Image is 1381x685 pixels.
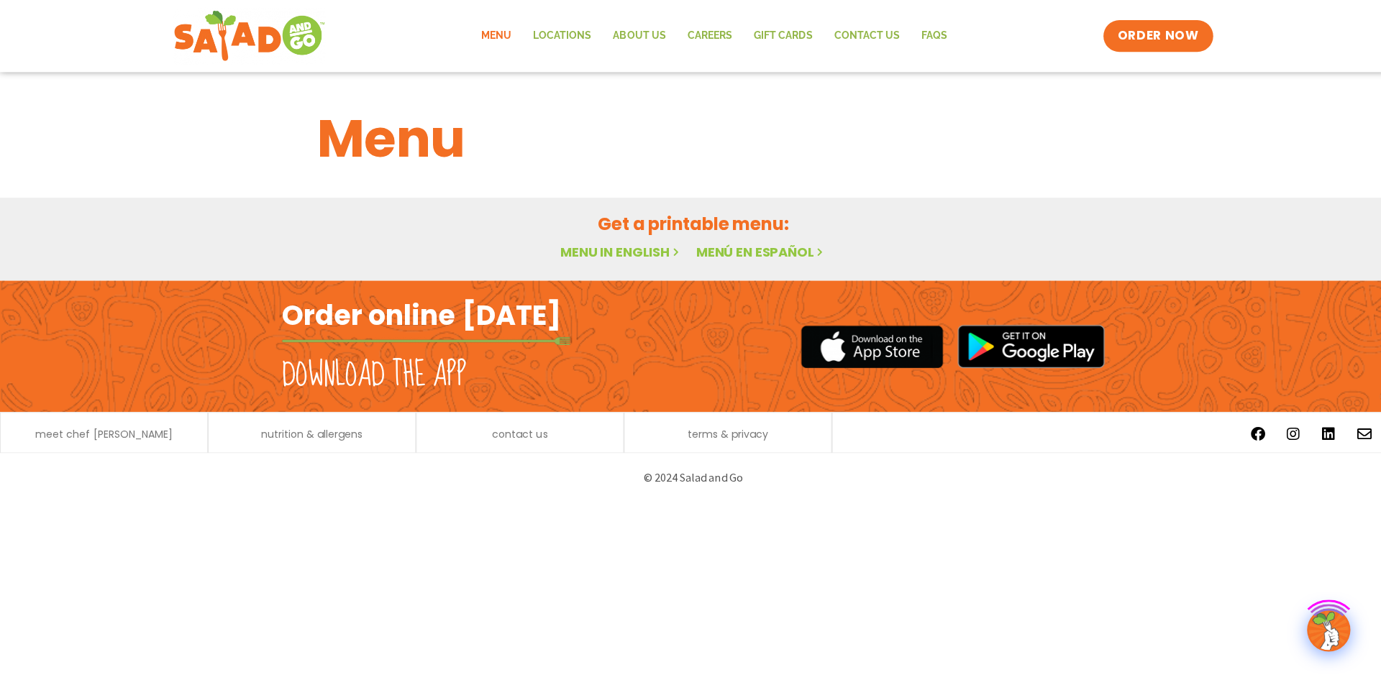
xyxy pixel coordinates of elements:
[907,19,954,52] a: FAQs
[520,19,600,52] a: Locations
[693,242,823,260] a: Menú en español
[740,19,820,52] a: GIFT CARDS
[281,354,464,394] h2: Download the app
[316,99,1065,177] h1: Menu
[316,211,1065,236] h2: Get a printable menu:
[173,7,324,65] img: new-SAG-logo-768×292
[468,19,520,52] a: Menu
[674,19,740,52] a: Careers
[288,466,1093,485] p: © 2024 Salad and Go
[281,336,568,344] img: fork
[798,322,939,369] img: appstore
[35,428,172,438] a: meet chef [PERSON_NAME]
[1099,20,1208,52] a: ORDER NOW
[685,428,765,438] a: terms & privacy
[954,323,1100,367] img: google_play
[260,428,362,438] a: nutrition & allergens
[820,19,907,52] a: Contact Us
[491,428,546,438] a: contact us
[600,19,674,52] a: About Us
[1113,27,1194,45] span: ORDER NOW
[468,19,954,52] nav: Menu
[558,242,679,260] a: Menu in English
[281,296,559,331] h2: Order online [DATE]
